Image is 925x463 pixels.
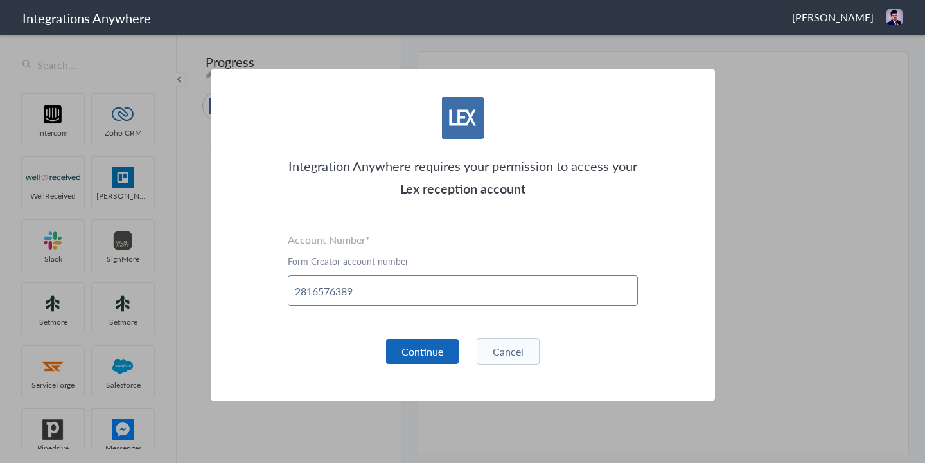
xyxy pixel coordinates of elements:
h3: Lex reception account [288,177,638,200]
img: lex-app-logo.svg [442,97,484,139]
p: Form Creator account number [288,255,638,268]
button: Continue [386,339,459,364]
label: Account Number [288,232,638,247]
button: Cancel [477,338,540,365]
img: 6cb3bdef-2cb1-4bb6-a8e6-7bc585f3ab5e.jpeg [886,9,903,25]
span: [PERSON_NAME] [792,10,874,24]
p: Integration Anywhere requires your permission to access your [288,155,638,177]
h1: Integrations Anywhere [22,9,151,27]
